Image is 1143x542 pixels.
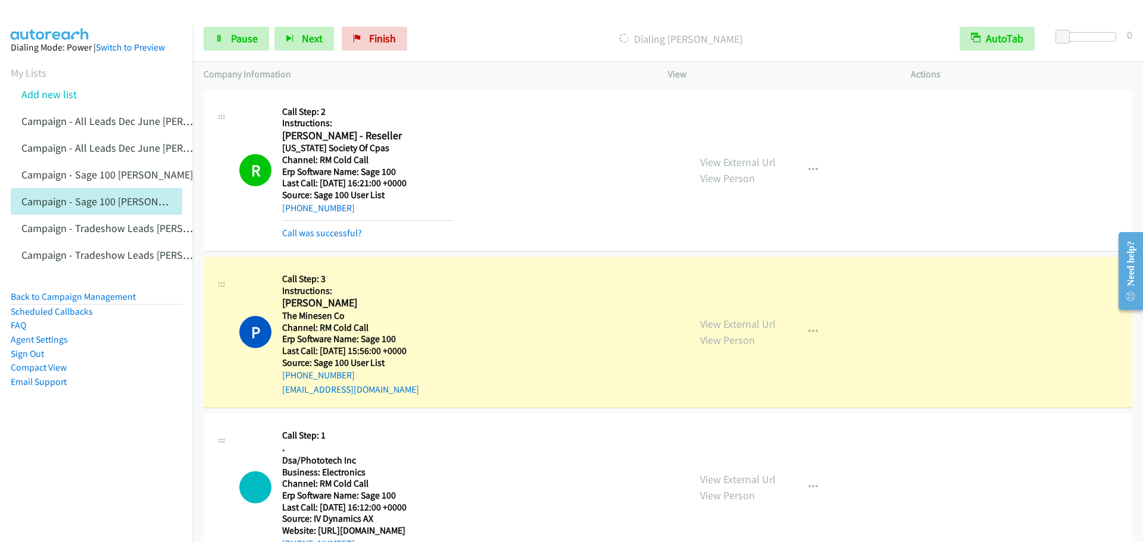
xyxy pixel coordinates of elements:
[204,27,269,51] a: Pause
[231,32,258,45] span: Pause
[21,114,238,128] a: Campaign - All Leads Dec June [PERSON_NAME]
[700,155,776,169] a: View External Url
[11,376,67,387] a: Email Support
[282,177,454,189] h5: Last Call: [DATE] 16:21:00 +0000
[11,66,46,80] a: My Lists
[282,369,355,381] a: [PHONE_NUMBER]
[21,87,77,101] a: Add new list
[282,310,454,322] h5: The Minesen Co
[11,362,67,373] a: Compact View
[668,67,889,82] p: View
[282,333,454,345] h5: Erp Software Name: Sage 100
[282,525,454,537] h5: Website: [URL][DOMAIN_NAME]
[21,221,232,235] a: Campaign - Tradeshow Leads [PERSON_NAME]
[282,322,454,334] h5: Channel: RM Cold Call
[282,441,454,455] h2: .
[11,306,93,317] a: Scheduled Callbacks
[911,67,1132,82] p: Actions
[1127,27,1132,43] div: 0
[282,478,454,490] h5: Channel: RM Cold Call
[700,333,755,347] a: View Person
[423,31,938,47] p: Dialing [PERSON_NAME]
[282,154,454,166] h5: Channel: RM Cold Call
[282,345,454,357] h5: Last Call: [DATE] 15:56:00 +0000
[282,430,454,441] h5: Call Step: 1
[282,227,362,239] a: Call was successful?
[282,455,454,466] h5: Dsa/Phototech Inc
[282,142,454,154] h5: [US_STATE] Society Of Cpas
[282,384,419,395] a: [EMAIL_ADDRESS][DOMAIN_NAME]
[21,141,272,155] a: Campaign - All Leads Dec June [PERSON_NAME] Cloned
[96,42,165,53] a: Switch to Preview
[282,273,454,285] h5: Call Step: 3
[282,466,454,478] h5: Business: Electronics
[282,129,454,143] h2: [PERSON_NAME] - Reseller
[274,27,334,51] button: Next
[11,319,26,331] a: FAQ
[369,32,396,45] span: Finish
[11,348,44,359] a: Sign Out
[342,27,407,51] a: Finish
[239,154,271,186] h1: R
[700,317,776,331] a: View External Url
[11,291,136,302] a: Back to Campaign Management
[282,117,454,129] h5: Instructions:
[282,513,454,525] h5: Source: IV Dynamics AX
[282,285,454,297] h5: Instructions:
[302,32,323,45] span: Next
[204,67,647,82] p: Company Information
[700,488,755,502] a: View Person
[282,502,454,513] h5: Last Call: [DATE] 16:12:00 +0000
[960,27,1035,51] button: AutoTab
[1108,224,1143,318] iframe: Resource Center
[1061,32,1116,42] div: Delay between calls (in seconds)
[11,334,68,345] a: Agent Settings
[282,189,454,201] h5: Source: Sage 100 User List
[282,106,454,118] h5: Call Step: 2
[282,166,454,178] h5: Erp Software Name: Sage 100
[282,296,454,310] h2: [PERSON_NAME]
[700,171,755,185] a: View Person
[282,490,454,502] h5: Erp Software Name: Sage 100
[282,357,454,369] h5: Source: Sage 100 User List
[239,316,271,348] h1: P
[239,471,271,503] div: The call is yet to be attempted
[21,195,227,208] a: Campaign - Sage 100 [PERSON_NAME] Cloned
[21,168,193,181] a: Campaign - Sage 100 [PERSON_NAME]
[21,248,266,262] a: Campaign - Tradeshow Leads [PERSON_NAME] Cloned
[282,202,355,214] a: [PHONE_NUMBER]
[700,472,776,486] a: View External Url
[11,40,182,55] div: Dialing Mode: Power |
